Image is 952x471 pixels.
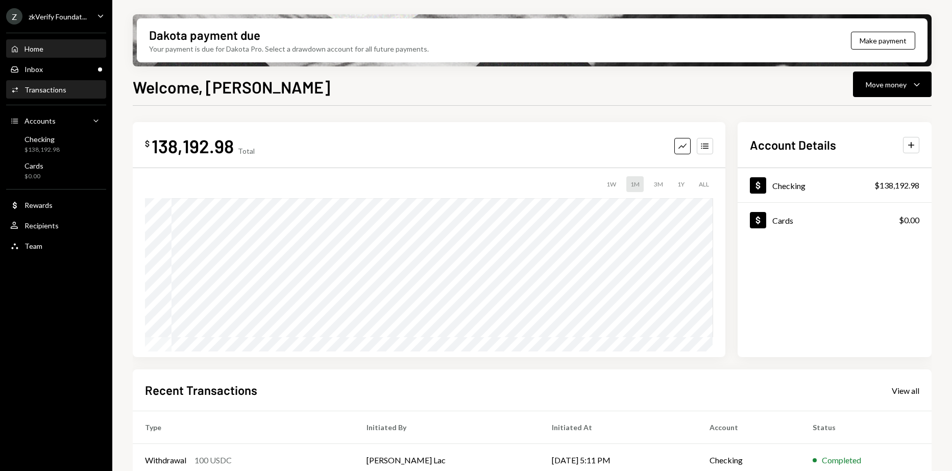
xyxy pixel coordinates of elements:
[602,176,620,192] div: 1W
[6,80,106,99] a: Transactions
[145,382,257,398] h2: Recent Transactions
[25,85,66,94] div: Transactions
[25,201,53,209] div: Rewards
[25,146,60,154] div: $138,192.98
[25,221,59,230] div: Recipients
[892,386,919,396] div: View all
[133,411,354,444] th: Type
[540,411,697,444] th: Initiated At
[750,136,836,153] h2: Account Details
[6,39,106,58] a: Home
[145,454,186,466] div: Withdrawal
[800,411,932,444] th: Status
[238,147,255,155] div: Total
[892,385,919,396] a: View all
[6,60,106,78] a: Inbox
[6,196,106,214] a: Rewards
[194,454,232,466] div: 100 USDC
[738,203,932,237] a: Cards$0.00
[6,132,106,156] a: Checking$138,192.98
[6,158,106,183] a: Cards$0.00
[25,135,60,144] div: Checking
[851,32,915,50] button: Make payment
[145,138,150,149] div: $
[772,216,793,225] div: Cards
[25,116,56,125] div: Accounts
[29,12,87,21] div: zkVerify Foundat...
[152,134,234,157] div: 138,192.98
[697,411,800,444] th: Account
[149,27,260,43] div: Dakota payment due
[650,176,667,192] div: 3M
[6,216,106,234] a: Recipients
[626,176,644,192] div: 1M
[25,44,43,53] div: Home
[866,79,907,90] div: Move money
[6,237,106,255] a: Team
[25,172,43,181] div: $0.00
[354,411,540,444] th: Initiated By
[853,72,932,97] button: Move money
[149,43,429,54] div: Your payment is due for Dakota Pro. Select a drawdown account for all future payments.
[822,454,861,466] div: Completed
[738,168,932,202] a: Checking$138,192.98
[25,161,43,170] div: Cards
[133,77,330,97] h1: Welcome, [PERSON_NAME]
[25,65,43,74] div: Inbox
[874,179,919,192] div: $138,192.98
[899,214,919,226] div: $0.00
[25,242,42,250] div: Team
[6,111,106,130] a: Accounts
[695,176,713,192] div: ALL
[6,8,22,25] div: Z
[673,176,689,192] div: 1Y
[772,181,805,191] div: Checking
